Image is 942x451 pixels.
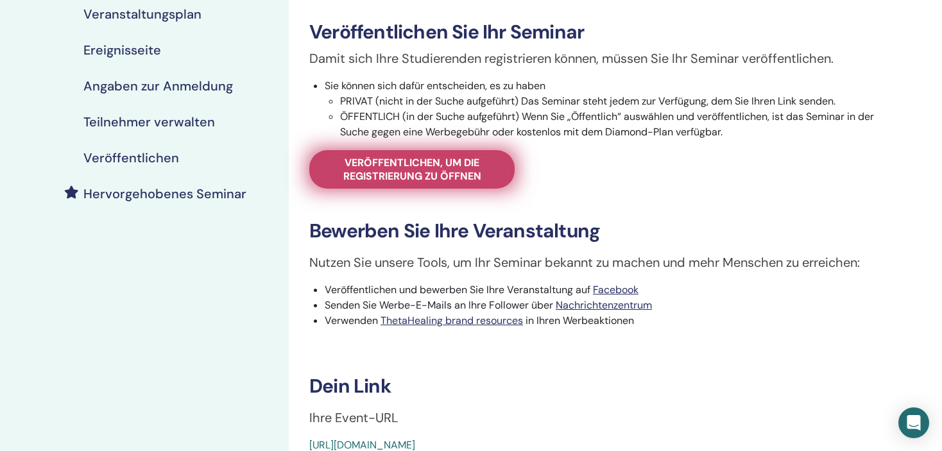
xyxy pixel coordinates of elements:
li: Senden Sie Werbe-E-Mails an Ihre Follower über [325,298,896,313]
h3: Dein Link [309,375,896,398]
a: Nachrichtenzentrum [556,298,652,312]
li: Veröffentlichen und bewerben Sie Ihre Veranstaltung auf [325,282,896,298]
a: Facebook [593,283,638,296]
p: Damit sich Ihre Studierenden registrieren können, müssen Sie Ihr Seminar veröffentlichen. [309,49,896,68]
a: ThetaHealing brand resources [381,314,523,327]
li: Verwenden in Ihren Werbeaktionen [325,313,896,328]
p: Nutzen Sie unsere Tools, um Ihr Seminar bekannt zu machen und mehr Menschen zu erreichen: [309,253,896,272]
h4: Teilnehmer verwalten [83,114,215,130]
h3: Veröffentlichen Sie Ihr Seminar [309,21,896,44]
h4: Ereignisseite [83,42,161,58]
h4: Veranstaltungsplan [83,6,201,22]
h4: Angaben zur Anmeldung [83,78,233,94]
p: Ihre Event-URL [309,408,896,427]
li: Sie können sich dafür entscheiden, es zu haben [325,78,896,140]
a: Veröffentlichen, um die Registrierung zu öffnen [309,150,515,189]
h3: Bewerben Sie Ihre Veranstaltung [309,219,896,243]
h4: Veröffentlichen [83,150,179,166]
span: Veröffentlichen, um die Registrierung zu öffnen [325,156,499,183]
li: PRIVAT (nicht in der Suche aufgeführt) Das Seminar steht jedem zur Verfügung, dem Sie Ihren Link ... [340,94,896,109]
li: ÖFFENTLICH (in der Suche aufgeführt) Wenn Sie „Öffentlich“ auswählen und veröffentlichen, ist das... [340,109,896,140]
h4: Hervorgehobenes Seminar [83,186,246,201]
div: Open Intercom Messenger [898,407,929,438]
